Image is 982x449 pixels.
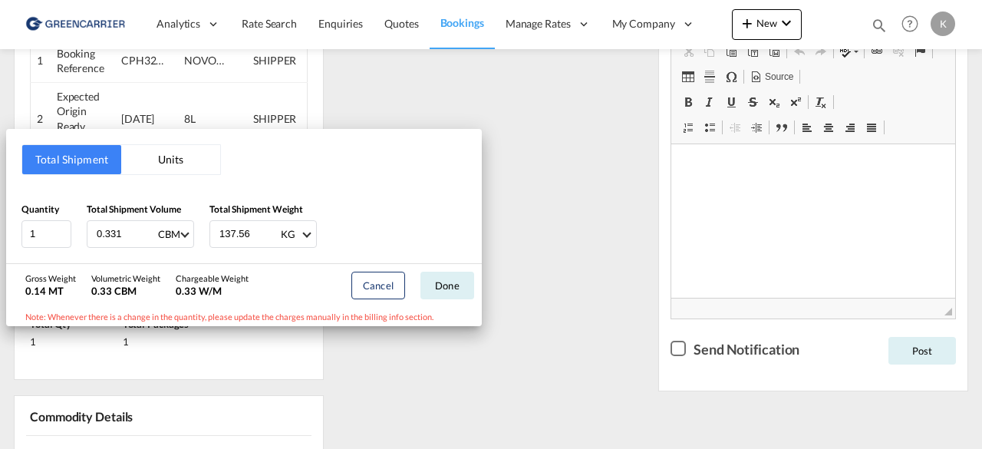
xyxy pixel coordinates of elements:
button: Units [121,145,220,174]
div: 0.33 W/M [176,284,249,298]
button: Done [420,272,474,299]
button: Total Shipment [22,145,121,174]
div: CBM [158,228,180,240]
span: Quantity [21,203,59,215]
div: Gross Weight [25,272,76,284]
input: Qty [21,220,71,248]
button: Cancel [351,272,405,299]
span: Total Shipment Weight [209,203,303,215]
input: Enter weight [218,221,279,247]
div: Volumetric Weight [91,272,160,284]
div: 0.33 CBM [91,284,160,298]
div: 0.14 MT [25,284,76,298]
body: Editor, editor14 [15,15,269,31]
input: Enter volume [95,221,157,247]
div: Chargeable Weight [176,272,249,284]
span: Total Shipment Volume [87,203,181,215]
div: KG [281,228,295,240]
div: Note: Whenever there is a change in the quantity, please update the charges manually in the billi... [6,307,482,326]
